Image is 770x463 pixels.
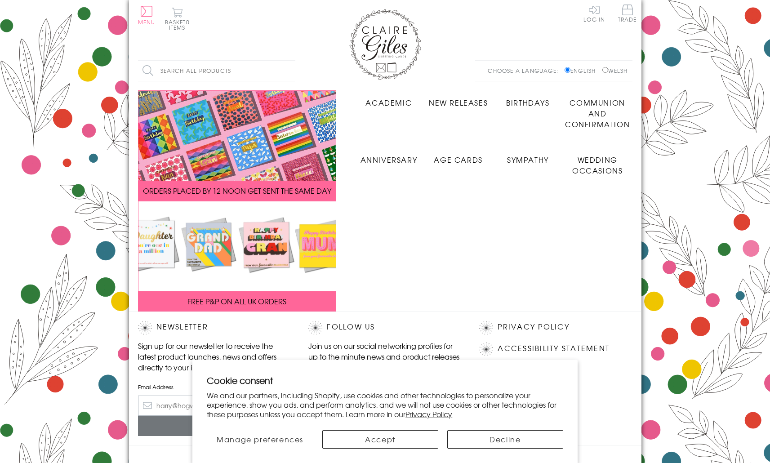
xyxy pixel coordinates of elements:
p: Choose a language: [488,67,563,75]
a: New Releases [423,90,493,108]
span: Anniversary [361,154,418,165]
a: Log In [583,4,605,22]
label: English [565,67,600,75]
a: Communion and Confirmation [563,90,632,129]
h2: Newsletter [138,321,291,334]
a: Privacy Policy [498,321,569,333]
a: Accessibility Statement [498,343,610,355]
span: Wedding Occasions [572,154,623,176]
span: Birthdays [506,97,549,108]
span: Sympathy [507,154,549,165]
p: We and our partners, including Shopify, use cookies and other technologies to personalize your ex... [207,391,563,418]
p: Sign up for our newsletter to receive the latest product launches, news and offers directly to yo... [138,340,291,373]
input: Search all products [138,61,295,81]
a: Anniversary [354,147,424,165]
a: Academic [354,90,424,108]
span: Communion and Confirmation [565,97,630,129]
h2: Cookie consent [207,374,563,387]
span: Manage preferences [217,434,303,445]
a: Age Cards [423,147,493,165]
span: ORDERS PLACED BY 12 NOON GET SENT THE SAME DAY [143,185,331,196]
button: Manage preferences [207,430,313,449]
input: harry@hogwarts.edu [138,396,291,416]
a: Birthdays [493,90,563,108]
p: Join us on our social networking profiles for up to the minute news and product releases the mome... [308,340,461,373]
button: Basket0 items [165,7,190,30]
span: 0 items [169,18,190,31]
a: Wedding Occasions [563,147,632,176]
input: Search [286,61,295,81]
a: Privacy Policy [405,409,452,419]
h2: Follow Us [308,321,461,334]
input: Welsh [602,67,608,73]
a: Sympathy [493,147,563,165]
span: Age Cards [434,154,482,165]
label: Email Address [138,383,291,391]
span: Academic [365,97,412,108]
input: Subscribe [138,416,291,436]
label: Welsh [602,67,628,75]
button: Decline [447,430,563,449]
span: New Releases [429,97,488,108]
span: Trade [618,4,637,22]
button: Menu [138,6,156,25]
button: Accept [322,430,438,449]
a: Trade [618,4,637,24]
img: Claire Giles Greetings Cards [349,9,421,80]
span: Menu [138,18,156,26]
input: English [565,67,570,73]
span: FREE P&P ON ALL UK ORDERS [187,296,286,307]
